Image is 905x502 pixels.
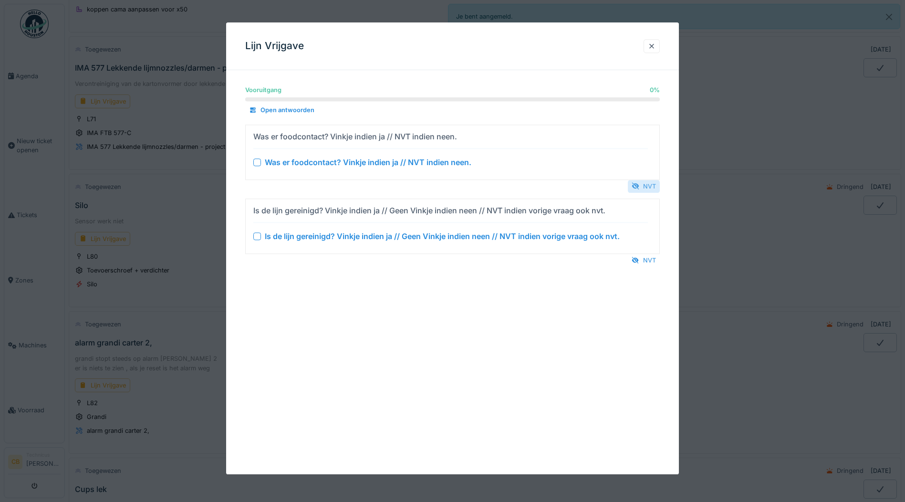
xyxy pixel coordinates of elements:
[250,129,655,176] summary: Was er foodcontact? Vinkje indien ja // NVT indien neen. Was er foodcontact? Vinkje indien ja // ...
[265,157,471,168] div: Was er foodcontact? Vinkje indien ja // NVT indien neen.
[245,104,318,117] div: Open antwoorden
[245,85,281,94] div: Vooruitgang
[628,180,660,193] div: NVT
[265,230,620,242] div: Is de lijn gereinigd? Vinkje indien ja // Geen Vinkje indien neen // NVT indien vorige vraag ook ...
[253,205,605,216] div: Is de lijn gereinigd? Vinkje indien ja // Geen Vinkje indien neen // NVT indien vorige vraag ook ...
[253,131,457,142] div: Was er foodcontact? Vinkje indien ja // NVT indien neen.
[628,254,660,267] div: NVT
[245,98,660,102] progress: 0 %
[245,40,304,52] h3: Lijn Vrijgave
[250,203,655,250] summary: Is de lijn gereinigd? Vinkje indien ja // Geen Vinkje indien neen // NVT indien vorige vraag ook ...
[650,85,660,94] div: 0 %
